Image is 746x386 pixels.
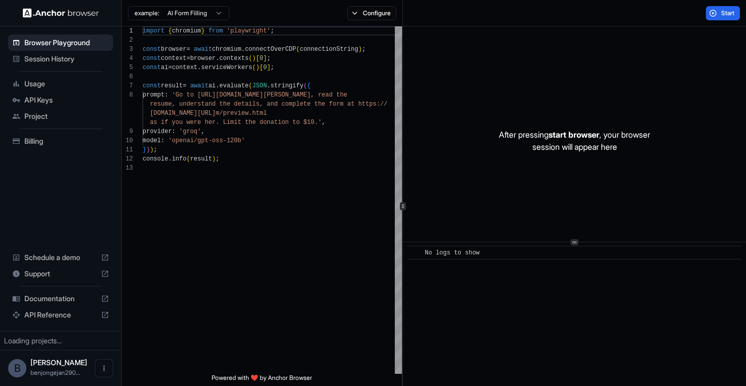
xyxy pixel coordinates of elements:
[8,266,113,282] div: Support
[30,358,87,367] span: Ben Jongejan
[212,374,312,386] span: Powered with ❤️ by Anchor Browser
[8,291,113,307] div: Documentation
[24,310,97,320] span: API Reference
[172,91,325,99] span: 'Go to [URL][DOMAIN_NAME][PERSON_NAME], re
[8,133,113,149] div: Billing
[252,64,256,71] span: (
[186,155,190,163] span: (
[190,55,216,62] span: browser
[172,155,187,163] span: info
[24,54,109,64] span: Session History
[24,95,109,105] span: API Keys
[227,27,270,35] span: 'playwright'
[168,137,245,144] span: 'openai/gpt-oss-120b'
[122,145,133,154] div: 11
[122,164,133,173] div: 13
[143,91,164,99] span: prompt
[252,82,267,89] span: JSON
[122,54,133,63] div: 4
[161,82,183,89] span: result
[172,27,201,35] span: chromium
[303,82,307,89] span: (
[122,26,133,36] div: 1
[24,269,97,279] span: Support
[122,90,133,100] div: 8
[143,137,161,144] span: model
[143,82,161,89] span: const
[122,36,133,45] div: 2
[412,248,417,258] span: ​
[201,128,205,135] span: ,
[161,46,186,53] span: browser
[161,137,164,144] span: :
[190,82,209,89] span: await
[146,146,150,153] span: )
[24,38,109,48] span: Browser Playground
[143,146,146,153] span: }
[179,128,201,135] span: 'groq'
[300,46,358,53] span: connectionString
[267,64,270,71] span: ]
[8,51,113,67] div: Session History
[143,46,161,53] span: const
[143,128,172,135] span: provider
[183,82,186,89] span: =
[8,359,26,377] div: B
[425,249,480,256] span: No logs to show
[259,64,263,71] span: [
[721,9,735,17] span: Start
[8,307,113,323] div: API Reference
[252,55,256,62] span: )
[122,63,133,72] div: 5
[263,64,267,71] span: 0
[143,155,168,163] span: console
[143,55,161,62] span: const
[164,91,168,99] span: :
[249,55,252,62] span: (
[241,46,245,53] span: .
[270,64,274,71] span: ;
[194,46,212,53] span: await
[24,136,109,146] span: Billing
[322,119,325,126] span: ,
[216,55,219,62] span: .
[332,101,387,108] span: orm at https://
[95,359,113,377] button: Open menu
[122,136,133,145] div: 10
[201,64,252,71] span: serviceWorkers
[362,46,365,53] span: ;
[256,55,259,62] span: [
[23,8,99,18] img: Anchor Logo
[256,64,259,71] span: )
[150,146,153,153] span: )
[209,82,216,89] span: ai
[122,81,133,90] div: 7
[325,91,347,99] span: ad the
[134,9,159,17] span: example:
[201,27,205,35] span: }
[245,46,296,53] span: connectOverCDP
[8,35,113,51] div: Browser Playground
[216,155,219,163] span: ;
[24,111,109,121] span: Project
[8,76,113,92] div: Usage
[150,110,216,117] span: [DOMAIN_NAME][URL]
[30,369,80,376] span: benjongejan2903@gmail.com
[216,82,219,89] span: .
[122,45,133,54] div: 3
[24,294,97,304] span: Documentation
[4,336,117,346] div: Loading projects...
[168,64,172,71] span: =
[143,27,164,35] span: import
[8,249,113,266] div: Schedule a demo
[122,154,133,164] div: 12
[168,155,172,163] span: .
[8,108,113,124] div: Project
[259,55,263,62] span: 0
[499,128,650,153] p: After pressing , your browser session will appear here
[296,46,300,53] span: (
[270,82,303,89] span: stringify
[358,46,362,53] span: )
[267,55,270,62] span: ;
[212,46,242,53] span: chromium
